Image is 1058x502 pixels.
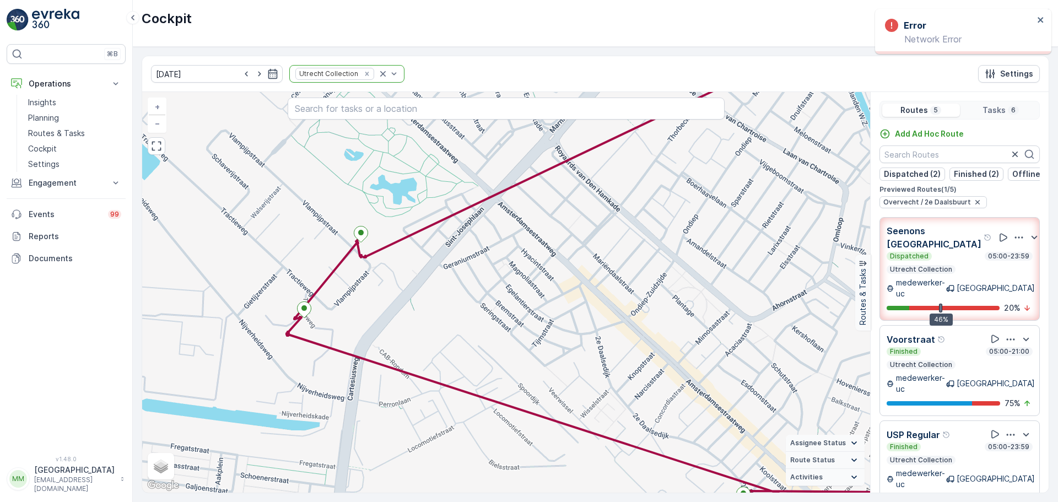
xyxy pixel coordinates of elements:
[883,198,971,207] span: Overvecht / 2e Daalsbuurt
[29,177,104,188] p: Engagement
[149,99,165,115] a: Zoom In
[1037,15,1045,26] button: close
[296,68,360,79] div: Utrecht Collection
[879,145,1040,163] input: Search Routes
[889,252,930,261] p: Dispatched
[942,430,951,439] div: Help Tooltip Icon
[1004,303,1021,314] p: 20 %
[24,126,126,141] a: Routes & Tasks
[29,253,121,264] p: Documents
[879,185,1040,194] p: Previewed Routes ( 1 / 5 )
[361,69,373,78] div: Remove Utrecht Collection
[930,314,953,326] div: 46%
[887,224,981,251] p: Seenons [GEOGRAPHIC_DATA]
[904,19,926,32] h3: Error
[790,456,835,465] span: Route Status
[895,128,964,139] p: Add Ad Hoc Route
[790,473,823,482] span: Activities
[155,118,160,128] span: −
[7,73,126,95] button: Operations
[1012,169,1051,180] p: Offline (1)
[1008,168,1056,181] button: Offline (1)
[7,247,126,269] a: Documents
[7,172,126,194] button: Engagement
[149,115,165,132] a: Zoom Out
[29,231,121,242] p: Reports
[987,442,1030,451] p: 05:00-23:59
[887,428,940,441] p: USP Regular
[937,335,946,344] div: Help Tooltip Icon
[879,168,945,181] button: Dispatched (2)
[949,168,1003,181] button: Finished (2)
[889,347,919,356] p: Finished
[857,268,868,325] p: Routes & Tasks
[790,439,846,447] span: Assignee Status
[954,169,999,180] p: Finished (2)
[1005,398,1021,409] p: 75 %
[889,456,953,465] p: Utrecht Collection
[889,360,953,369] p: Utrecht Collection
[896,277,946,299] p: medewerker-uc
[889,265,953,274] p: Utrecht Collection
[24,156,126,172] a: Settings
[155,102,160,111] span: +
[1000,68,1033,79] p: Settings
[884,169,941,180] p: Dispatched (2)
[7,465,126,493] button: MM[GEOGRAPHIC_DATA][EMAIL_ADDRESS][DOMAIN_NAME]
[24,141,126,156] a: Cockpit
[957,283,1035,294] p: [GEOGRAPHIC_DATA]
[28,128,85,139] p: Routes & Tasks
[34,465,115,476] p: [GEOGRAPHIC_DATA]
[957,473,1035,484] p: [GEOGRAPHIC_DATA]
[288,98,725,120] input: Search for tasks or a location
[145,478,181,493] a: Open this area in Google Maps (opens a new window)
[885,34,1034,44] p: Network Error
[896,468,946,490] p: medewerker-uc
[149,454,173,478] a: Layers
[145,478,181,493] img: Google
[28,159,60,170] p: Settings
[142,10,192,28] p: Cockpit
[110,210,119,219] p: 99
[879,128,964,139] a: Add Ad Hoc Route
[107,50,118,58] p: ⌘B
[9,470,27,488] div: MM
[28,112,59,123] p: Planning
[988,347,1030,356] p: 05:00-21:00
[786,435,865,452] summary: Assignee Status
[889,442,919,451] p: Finished
[28,97,56,108] p: Insights
[34,476,115,493] p: [EMAIL_ADDRESS][DOMAIN_NAME]
[151,65,283,83] input: dd/mm/yyyy
[978,65,1040,83] button: Settings
[896,373,946,395] p: medewerker-uc
[7,456,126,462] span: v 1.48.0
[7,9,29,31] img: logo
[24,110,126,126] a: Planning
[29,209,101,220] p: Events
[7,203,126,225] a: Events99
[932,106,939,115] p: 5
[32,9,79,31] img: logo_light-DOdMpM7g.png
[900,105,928,116] p: Routes
[786,452,865,469] summary: Route Status
[786,469,865,486] summary: Activities
[983,105,1006,116] p: Tasks
[24,95,126,110] a: Insights
[984,233,992,242] div: Help Tooltip Icon
[957,378,1035,389] p: [GEOGRAPHIC_DATA]
[1010,106,1017,115] p: 6
[987,252,1030,261] p: 05:00-23:59
[28,143,57,154] p: Cockpit
[7,225,126,247] a: Reports
[887,333,935,346] p: Voorstraat
[29,78,104,89] p: Operations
